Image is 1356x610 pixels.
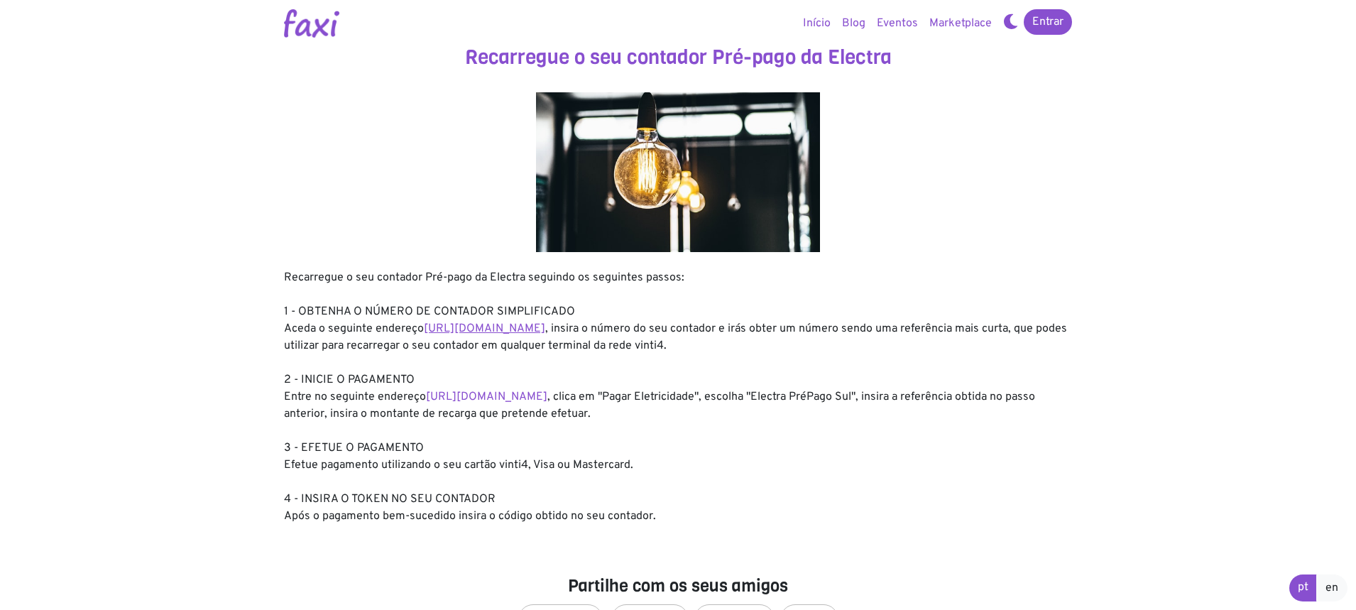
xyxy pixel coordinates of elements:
h3: Recarregue o seu contador Pré-pago da Electra [284,45,1072,70]
a: [URL][DOMAIN_NAME] [424,322,545,336]
a: Blog [836,9,871,38]
a: Início [797,9,836,38]
div: Recarregue o seu contador Pré-pago da Electra seguindo os seguintes passos: 1 - OBTENHA O NÚMERO ... [284,269,1072,525]
a: Marketplace [924,9,997,38]
a: Eventos [871,9,924,38]
a: en [1316,574,1347,601]
h4: Partilhe com os seus amigos [284,576,1072,597]
a: Entrar [1024,9,1072,35]
img: energy.jpg [536,92,820,252]
img: Logotipo Faxi Online [284,9,339,38]
a: [URL][DOMAIN_NAME] [426,390,547,404]
a: pt [1289,574,1317,601]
